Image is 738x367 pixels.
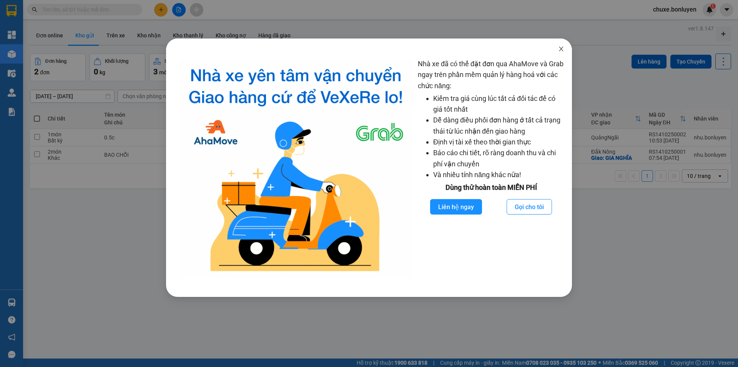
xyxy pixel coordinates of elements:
button: Close [550,39,572,60]
li: Dễ dàng điều phối đơn hàng ở tất cả trạng thái từ lúc nhận đến giao hàng [433,115,564,137]
li: Báo cáo chi tiết, rõ ràng doanh thu và chi phí vận chuyển [433,147,564,169]
span: Liên hệ ngay [438,202,474,212]
img: logo [180,59,412,278]
button: Liên hệ ngay [430,199,482,215]
li: Kiểm tra giá cùng lúc tất cả đối tác để có giá tốt nhất [433,93,564,115]
span: close [558,46,564,52]
span: Gọi cho tôi [515,202,544,212]
button: Gọi cho tôi [507,199,552,215]
li: Định vị tài xế theo thời gian thực [433,137,564,147]
li: Và nhiều tính năng khác nữa! [433,169,564,180]
div: Dùng thử hoàn toàn MIỄN PHÍ [418,182,564,193]
div: Nhà xe đã có thể đặt đơn qua AhaMove và Grab ngay trên phần mềm quản lý hàng hoá với các chức năng: [418,59,564,278]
